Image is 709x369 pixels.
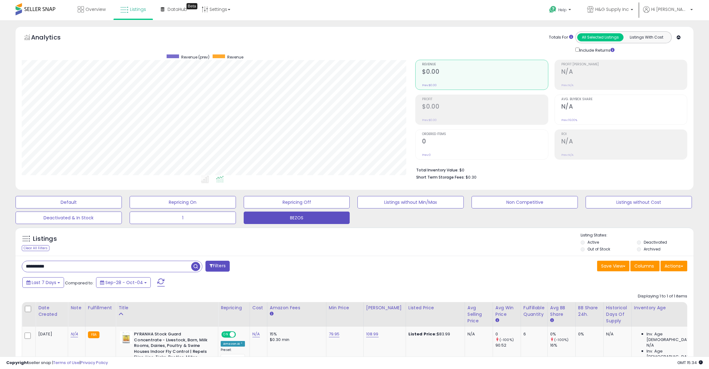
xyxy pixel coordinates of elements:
div: Title [118,305,215,311]
button: Actions [661,261,687,271]
h2: $0.00 [422,103,548,111]
h5: Analytics [31,33,73,43]
div: [PERSON_NAME] [366,305,403,311]
button: Default [16,196,122,208]
strong: Copyright [6,360,29,366]
button: BEZOS [244,212,350,224]
div: Displaying 1 to 1 of 1 items [638,293,687,299]
div: Historical Days Of Supply [606,305,629,324]
span: Avg. Buybox Share [561,98,687,101]
div: Date Created [38,305,65,318]
span: Compared to: [65,280,94,286]
div: $0.30 min [270,337,321,343]
div: $83.99 [408,331,460,337]
button: Columns [630,261,660,271]
div: 0 [495,331,521,337]
button: Non Competitive [472,196,578,208]
span: ON [222,332,230,337]
a: 79.95 [329,331,340,337]
div: Fulfillment [88,305,113,311]
span: Revenue [227,54,243,60]
h2: N/A [561,138,687,146]
i: Get Help [549,6,557,13]
h2: $0.00 [422,68,548,77]
button: Deactivated & In Stock [16,212,122,224]
small: (-100%) [554,337,569,342]
div: Repricing [221,305,247,311]
button: Sep-28 - Oct-04 [96,277,151,288]
small: Prev: N/A [561,83,573,87]
span: Sep-28 - Oct-04 [105,279,143,286]
div: N/A [467,331,488,337]
small: Prev: 0 [422,153,431,157]
div: 0% [578,331,599,337]
div: 6 [523,331,543,337]
h2: 0 [422,138,548,146]
b: Total Inventory Value: [416,167,458,173]
span: Inv. Age [DEMOGRAPHIC_DATA]: [647,331,703,343]
small: (-100%) [500,337,514,342]
img: 4118xUcj-BL._SL40_.jpg [120,331,132,344]
a: Terms of Use [53,360,80,366]
label: Deactivated [644,240,667,245]
label: Archived [644,246,661,252]
span: Revenue (prev) [181,54,209,60]
div: Avg Selling Price [467,305,490,324]
div: Totals For [549,35,573,40]
div: Avg BB Share [550,305,573,318]
b: PYRANHA Stock Guard Concentrate - Livestock, Barn, Milk Rooms, Dairies, Poultry & Swine Houses In... [134,331,209,367]
li: $0 [416,166,683,173]
div: Note [71,305,83,311]
span: DataHub [168,6,187,12]
span: Columns [634,263,654,269]
span: $0.30 [466,174,477,180]
button: Listings without Cost [586,196,692,208]
span: Last 7 Days [32,279,56,286]
span: N/A [647,343,654,348]
div: Min Price [329,305,361,311]
div: seller snap | | [6,360,108,366]
button: Listings without Min/Max [357,196,464,208]
button: Listings With Cost [623,33,670,41]
a: Privacy Policy [81,360,108,366]
div: Amazon Fees [270,305,324,311]
label: Out of Stock [587,246,610,252]
h2: N/A [561,103,687,111]
div: BB Share 24h. [578,305,601,318]
b: Short Term Storage Fees: [416,175,465,180]
a: N/A [252,331,260,337]
b: Listed Price: [408,331,437,337]
button: Save View [597,261,629,271]
small: Avg BB Share. [550,318,554,323]
div: Clear All Filters [22,245,49,251]
a: N/A [71,331,78,337]
p: Listing States: [581,232,693,238]
div: 15% [270,331,321,337]
a: Help [544,1,577,20]
div: Preset: [221,348,245,362]
div: 0% [550,331,575,337]
small: Prev: $0.00 [422,83,437,87]
small: Prev: $0.00 [422,118,437,122]
button: Filters [205,261,230,272]
button: Repricing On [130,196,236,208]
div: Amazon AI * [221,341,245,347]
span: Listings [130,6,146,12]
span: Hi [PERSON_NAME] [651,6,688,12]
h5: Listings [33,235,57,243]
small: Amazon Fees. [270,311,274,317]
button: Last 7 Days [22,277,64,288]
a: 108.99 [366,331,379,337]
span: Revenue [422,63,548,66]
span: H&G Supply Inc [595,6,629,12]
span: Help [558,7,567,12]
span: OFF [235,332,245,337]
small: Prev: N/A [561,153,573,157]
div: Inventory Age [634,305,706,311]
div: 90.52 [495,343,521,348]
div: Tooltip anchor [186,3,197,9]
span: ROI [561,133,687,136]
small: Prev: 16.00% [561,118,577,122]
span: Inv. Age [DEMOGRAPHIC_DATA]: [647,348,703,360]
span: Overview [85,6,106,12]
